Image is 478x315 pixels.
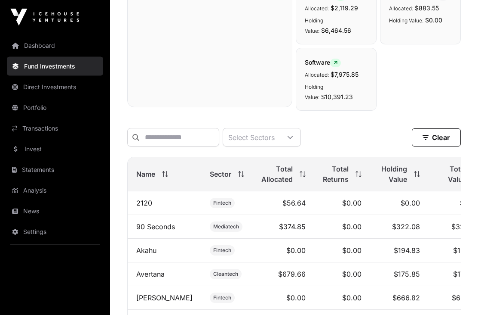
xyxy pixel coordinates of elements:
td: $0.00 [314,239,370,263]
td: $175.85 [370,263,429,287]
span: $10,391.23 [321,94,353,101]
span: Holding Value: [389,18,423,24]
a: [PERSON_NAME] [136,294,193,303]
a: Avertana [136,270,165,279]
span: Allocated: [389,6,413,12]
td: $666.82 [370,287,429,310]
span: Holding Value: [305,84,323,101]
span: Total Returns [323,164,349,185]
td: $679.66 [253,263,314,287]
a: Portfolio [7,98,103,117]
span: Holding Value [379,164,407,185]
span: Fintech [213,200,231,207]
td: $0.00 [253,239,314,263]
td: $0.00 [370,192,429,215]
td: $194.83 [370,239,429,263]
button: Clear [412,129,461,147]
span: Software [305,59,341,66]
span: Allocated: [305,72,329,78]
iframe: Chat Widget [435,274,478,315]
div: Select Sectors [223,129,280,147]
a: 2120 [136,199,152,208]
td: $374.85 [253,215,314,239]
span: Total Allocated [261,164,293,185]
a: Akahu [136,246,156,255]
span: Sector [210,169,231,180]
a: Invest [7,140,103,159]
span: Cleantech [213,271,238,278]
span: $883.55 [415,5,439,12]
a: Dashboard [7,36,103,55]
a: 90 Seconds [136,223,175,231]
span: Allocated: [305,6,329,12]
span: Holding Value: [305,18,323,34]
td: $0.00 [314,263,370,287]
span: $7,975.85 [331,71,358,78]
a: Fund Investments [7,57,103,76]
span: Mediatech [213,224,239,231]
a: Direct Investments [7,78,103,97]
td: $56.64 [253,192,314,215]
span: Fintech [213,247,231,254]
a: Analysis [7,181,103,200]
a: Statements [7,160,103,179]
span: Fintech [213,295,231,302]
td: $0.00 [253,287,314,310]
td: $0.00 [314,192,370,215]
a: Settings [7,222,103,241]
img: Icehouse Ventures Logo [10,9,79,26]
span: Name [136,169,155,180]
span: $0.00 [425,17,442,24]
td: $0.00 [314,287,370,310]
span: $2,119.29 [331,5,358,12]
a: News [7,202,103,221]
td: $322.08 [370,215,429,239]
span: $6,464.56 [321,27,351,34]
td: $0.00 [314,215,370,239]
span: Total Value [437,164,466,185]
a: Transactions [7,119,103,138]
